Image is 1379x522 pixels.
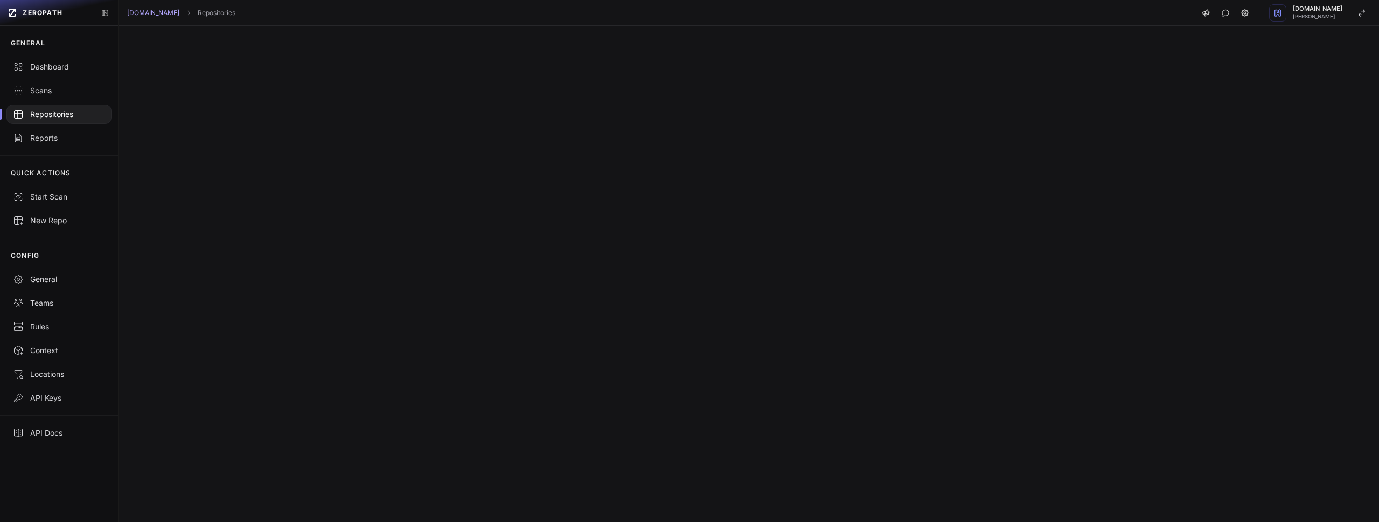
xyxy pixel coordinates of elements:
nav: breadcrumb [127,9,235,17]
a: ZEROPATH [4,4,92,22]
div: General [13,274,105,285]
span: [PERSON_NAME] [1293,14,1342,19]
div: New Repo [13,215,105,226]
div: Reports [13,133,105,143]
div: Scans [13,85,105,96]
a: [DOMAIN_NAME] [127,9,179,17]
p: GENERAL [11,39,45,47]
div: API Keys [13,393,105,403]
svg: chevron right, [185,9,192,17]
span: [DOMAIN_NAME] [1293,6,1342,12]
div: Locations [13,369,105,380]
div: Teams [13,298,105,308]
a: Repositories [198,9,235,17]
div: Context [13,345,105,356]
p: CONFIG [11,251,39,260]
div: Rules [13,321,105,332]
div: API Docs [13,428,105,438]
div: Repositories [13,109,105,120]
div: Dashboard [13,61,105,72]
div: Start Scan [13,191,105,202]
span: ZEROPATH [23,9,62,17]
p: QUICK ACTIONS [11,169,71,177]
